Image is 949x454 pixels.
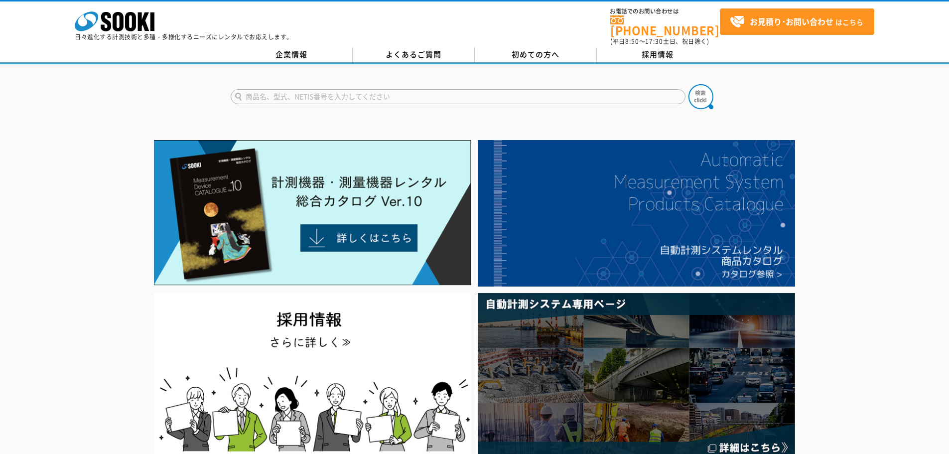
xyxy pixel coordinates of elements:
[475,47,597,62] a: 初めての方へ
[478,140,795,287] img: 自動計測システムカタログ
[512,49,559,60] span: 初めての方へ
[688,84,713,109] img: btn_search.png
[645,37,663,46] span: 17:30
[597,47,719,62] a: 採用情報
[730,14,863,29] span: はこちら
[610,15,720,36] a: [PHONE_NUMBER]
[231,47,353,62] a: 企業情報
[720,8,874,35] a: お見積り･お問い合わせはこちら
[625,37,639,46] span: 8:50
[231,89,685,104] input: 商品名、型式、NETIS番号を入力してください
[610,8,720,14] span: お電話でのお問い合わせは
[154,140,471,286] img: Catalog Ver10
[610,37,709,46] span: (平日 ～ 土日、祝日除く)
[353,47,475,62] a: よくあるご質問
[750,15,833,27] strong: お見積り･お問い合わせ
[75,34,293,40] p: 日々進化する計測技術と多種・多様化するニーズにレンタルでお応えします。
